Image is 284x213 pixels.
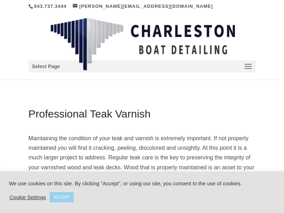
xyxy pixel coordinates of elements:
[50,18,235,71] img: Charleston Boat Detailing
[34,4,67,9] a: 843.737.3444
[28,109,256,123] h1: Professional Teak Varnish
[28,133,256,211] p: Maintaining the condition of your teak and varnish is extremely important. If not properly mainta...
[9,180,275,187] div: We use cookies on this site. By clicking "Accept", or using our site, you consent to the use of c...
[50,192,74,202] a: ACCEPT
[73,4,213,9] a: [PERSON_NAME][EMAIL_ADDRESS][DOMAIN_NAME]
[32,62,60,71] span: Select Page
[10,194,46,201] a: Cookie Settings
